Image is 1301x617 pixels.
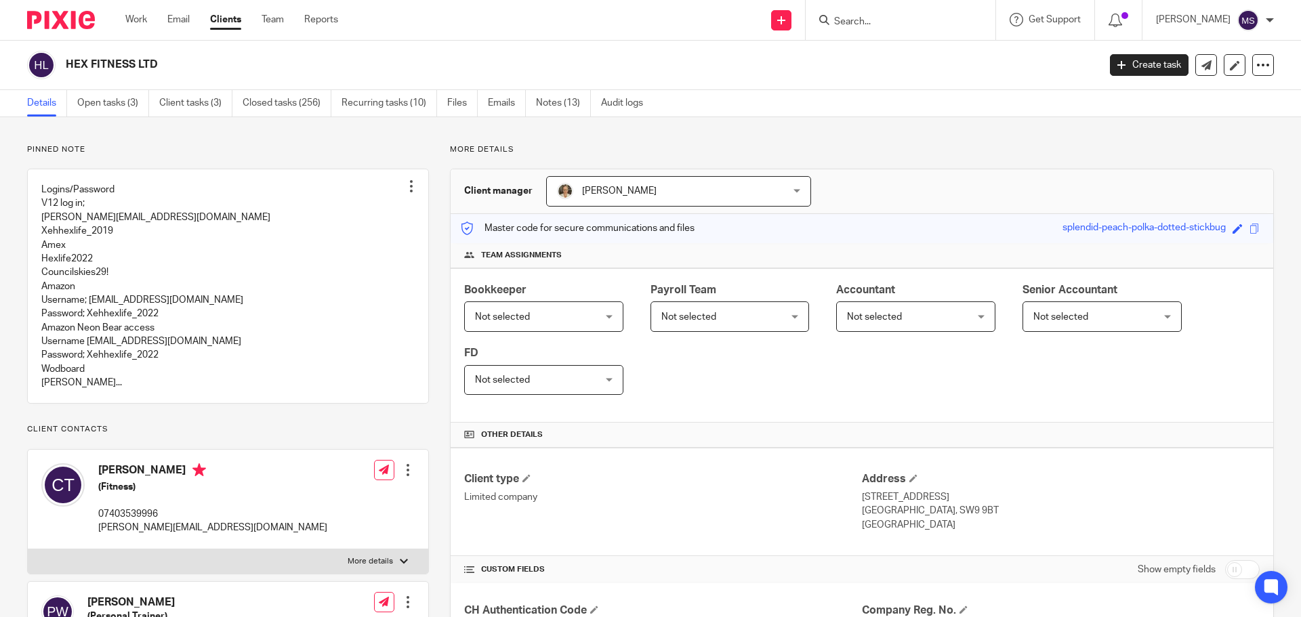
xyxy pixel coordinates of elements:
img: svg%3E [1237,9,1259,31]
a: Team [262,13,284,26]
span: Accountant [836,284,895,295]
span: Other details [481,429,543,440]
label: Show empty fields [1138,563,1216,576]
h4: [PERSON_NAME] [98,463,327,480]
span: Payroll Team [650,284,716,295]
span: [PERSON_NAME] [582,186,657,196]
a: Files [447,90,478,116]
a: Clients [210,13,241,26]
h4: CUSTOM FIELDS [464,564,862,575]
span: Team assignments [481,250,562,261]
a: Create task [1110,54,1189,76]
p: Pinned note [27,144,429,155]
input: Search [833,16,955,28]
h5: (Fitness) [98,480,327,494]
h2: HEX FITNESS LTD [66,58,885,72]
span: Not selected [475,312,530,322]
span: Bookkeeper [464,284,526,295]
span: Not selected [661,312,716,322]
a: Audit logs [601,90,653,116]
i: Primary [192,463,206,477]
p: Client contacts [27,424,429,435]
p: 07403539996 [98,507,327,521]
span: Get Support [1029,15,1081,24]
p: More details [348,556,393,567]
span: FD [464,347,478,358]
a: Notes (13) [536,90,591,116]
div: splendid-peach-polka-dotted-stickbug [1062,221,1226,236]
img: Pixie [27,11,95,29]
a: Email [167,13,190,26]
a: Open tasks (3) [77,90,149,116]
img: Pete%20with%20glasses.jpg [557,183,573,199]
p: [STREET_ADDRESS] [862,490,1260,504]
p: [PERSON_NAME] [1156,13,1231,26]
span: Not selected [1033,312,1088,322]
a: Closed tasks (256) [243,90,331,116]
p: [PERSON_NAME][EMAIL_ADDRESS][DOMAIN_NAME] [98,521,327,534]
h4: Address [862,472,1260,486]
p: More details [450,144,1274,155]
h4: Client type [464,472,862,486]
a: Recurring tasks (10) [342,90,437,116]
p: Master code for secure communications and files [461,221,695,235]
p: Limited company [464,490,862,504]
a: Work [125,13,147,26]
h3: Client manager [464,184,533,198]
p: [GEOGRAPHIC_DATA], SW9 9BT [862,504,1260,517]
img: svg%3E [27,51,56,79]
img: svg%3E [41,463,85,507]
a: Emails [488,90,526,116]
a: Details [27,90,67,116]
p: [GEOGRAPHIC_DATA] [862,518,1260,532]
span: Not selected [475,375,530,385]
span: Senior Accountant [1023,284,1117,295]
a: Client tasks (3) [159,90,232,116]
span: Not selected [847,312,902,322]
a: Reports [304,13,338,26]
h4: [PERSON_NAME] [87,595,242,610]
